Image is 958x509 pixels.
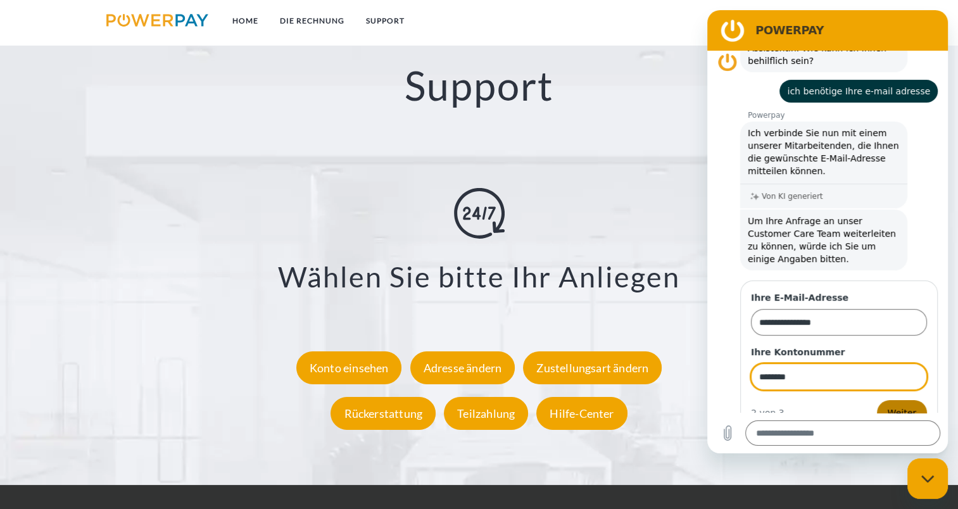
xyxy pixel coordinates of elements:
[296,351,402,384] div: Konto einsehen
[48,61,911,111] h2: Support
[355,9,415,32] a: SUPPORT
[327,406,439,420] a: Rückerstattung
[410,351,515,384] div: Adresse ändern
[520,360,665,374] a: Zustellungsart ändern
[523,351,662,384] div: Zustellungsart ändern
[331,396,436,429] div: Rückerstattung
[64,259,895,294] h3: Wählen Sie bitte Ihr Anliegen
[222,9,269,32] a: Home
[533,406,630,420] a: Hilfe-Center
[269,9,355,32] a: DIE RECHNUNG
[444,396,528,429] div: Teilzahlung
[786,9,826,32] a: agb
[707,10,948,453] iframe: Messaging-Fenster
[293,360,405,374] a: Konto einsehen
[106,14,208,27] img: logo-powerpay.svg
[441,406,531,420] a: Teilzahlung
[536,396,627,429] div: Hilfe-Center
[907,458,948,499] iframe: Schaltfläche zum Öffnen des Messaging-Fensters; Konversation läuft
[407,360,519,374] a: Adresse ändern
[454,188,505,239] img: online-shopping.svg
